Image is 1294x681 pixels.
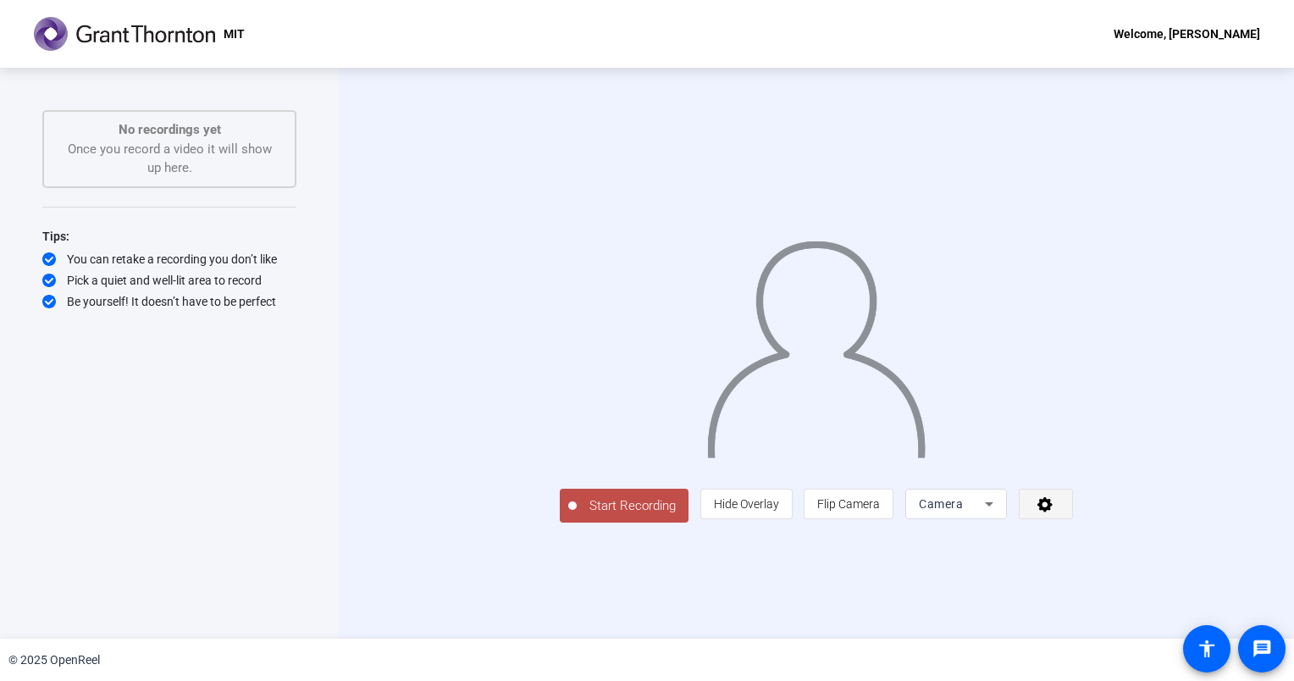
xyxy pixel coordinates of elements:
[1114,24,1260,44] div: Welcome, [PERSON_NAME]
[34,17,215,51] img: OpenReel logo
[42,226,296,246] div: Tips:
[224,24,245,44] p: MIT
[577,496,688,516] span: Start Recording
[817,497,880,511] span: Flip Camera
[42,251,296,268] div: You can retake a recording you don’t like
[8,651,100,669] div: © 2025 OpenReel
[61,120,278,178] div: Once you record a video it will show up here.
[42,293,296,310] div: Be yourself! It doesn’t have to be perfect
[804,489,893,519] button: Flip Camera
[560,489,688,523] button: Start Recording
[714,497,779,511] span: Hide Overlay
[705,227,927,458] img: overlay
[919,497,963,511] span: Camera
[61,120,278,140] p: No recordings yet
[42,272,296,289] div: Pick a quiet and well-lit area to record
[1197,639,1217,659] mat-icon: accessibility
[700,489,793,519] button: Hide Overlay
[1252,639,1272,659] mat-icon: message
